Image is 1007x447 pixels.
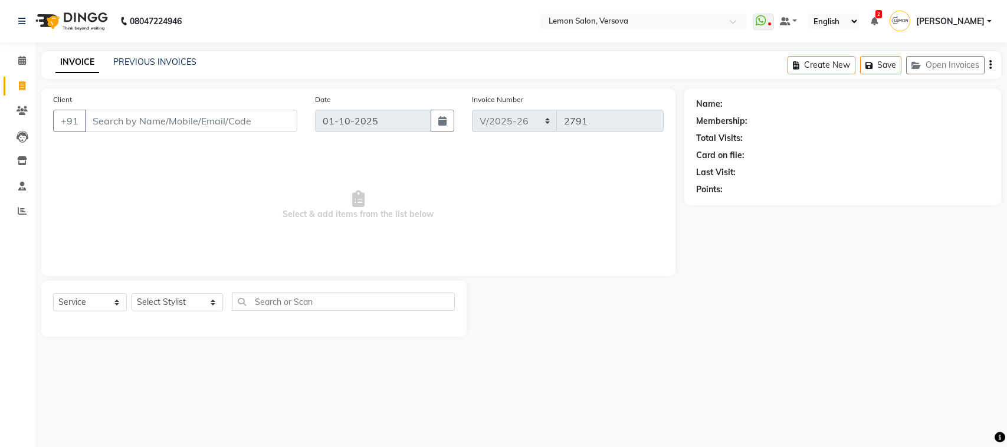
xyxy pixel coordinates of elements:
[113,57,196,67] a: PREVIOUS INVOICES
[875,10,882,18] span: 2
[696,98,723,110] div: Name:
[871,16,878,27] a: 2
[696,132,743,144] div: Total Visits:
[85,110,297,132] input: Search by Name/Mobile/Email/Code
[860,56,901,74] button: Save
[53,146,664,264] span: Select & add items from the list below
[53,110,86,132] button: +91
[472,94,523,105] label: Invoice Number
[696,166,736,179] div: Last Visit:
[30,5,111,38] img: logo
[696,183,723,196] div: Points:
[315,94,331,105] label: Date
[130,5,182,38] b: 08047224946
[696,149,744,162] div: Card on file:
[916,15,985,28] span: [PERSON_NAME]
[55,52,99,73] a: INVOICE
[696,115,747,127] div: Membership:
[232,292,455,311] input: Search or Scan
[788,56,855,74] button: Create New
[906,56,985,74] button: Open Invoices
[53,94,72,105] label: Client
[890,11,910,31] img: Radhika Solanki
